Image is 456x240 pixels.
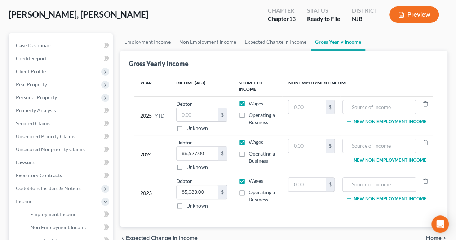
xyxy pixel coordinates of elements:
[311,33,365,51] a: Gross Yearly Income
[249,178,263,184] span: Wages
[10,39,113,52] a: Case Dashboard
[177,185,218,199] input: 0.00
[16,81,47,87] span: Real Property
[140,100,165,132] div: 2025
[155,112,165,119] span: YTD
[268,15,296,23] div: Chapter
[268,6,296,15] div: Chapter
[177,147,218,160] input: 0.00
[10,117,113,130] a: Secured Claims
[120,33,175,51] a: Employment Income
[218,147,227,160] div: $
[346,118,426,124] button: New Non Employment Income
[326,139,334,153] div: $
[16,146,85,152] span: Unsecured Nonpriority Claims
[346,100,412,114] input: Source of Income
[25,208,113,221] a: Employment Income
[346,196,426,201] button: New Non Employment Income
[177,108,218,122] input: 0.00
[282,76,433,97] th: Non Employment Income
[129,59,189,68] div: Gross Yearly Income
[288,100,326,114] input: 0.00
[16,55,47,61] span: Credit Report
[218,185,227,199] div: $
[233,76,283,97] th: Source of Income
[134,76,171,97] th: Year
[346,157,426,163] button: New Non Employment Income
[16,42,53,48] span: Case Dashboard
[16,185,81,191] span: Codebtors Insiders & Notices
[16,159,35,165] span: Lawsuits
[140,177,165,209] div: 2023
[25,221,113,234] a: Non Employment Income
[249,150,275,164] span: Operating a Business
[10,130,113,143] a: Unsecured Priority Claims
[176,139,192,146] label: Debtor
[307,6,340,15] div: Status
[326,100,334,114] div: $
[288,139,326,153] input: 0.00
[346,139,412,153] input: Source of Income
[30,224,87,230] span: Non Employment Income
[16,133,75,139] span: Unsecured Priority Claims
[175,33,240,51] a: Non Employment Income
[186,125,208,132] label: Unknown
[176,100,192,108] label: Debtor
[186,202,208,209] label: Unknown
[16,94,57,100] span: Personal Property
[249,189,275,202] span: Operating a Business
[176,177,192,185] label: Debtor
[16,120,50,126] span: Secured Claims
[431,215,449,233] div: Open Intercom Messenger
[326,178,334,191] div: $
[9,9,149,19] span: [PERSON_NAME], [PERSON_NAME]
[352,15,378,23] div: NJB
[186,163,208,171] label: Unknown
[307,15,340,23] div: Ready to File
[249,139,263,145] span: Wages
[16,172,62,178] span: Executory Contracts
[10,169,113,182] a: Executory Contracts
[16,198,32,204] span: Income
[218,108,227,122] div: $
[10,52,113,65] a: Credit Report
[346,178,412,191] input: Source of Income
[288,178,326,191] input: 0.00
[16,107,56,113] span: Property Analysis
[10,104,113,117] a: Property Analysis
[140,139,165,171] div: 2024
[389,6,439,23] button: Preview
[30,211,76,217] span: Employment Income
[249,100,263,106] span: Wages
[249,112,275,125] span: Operating a Business
[16,68,46,74] span: Client Profile
[171,76,233,97] th: Income (AGI)
[289,15,296,22] span: 13
[10,143,113,156] a: Unsecured Nonpriority Claims
[352,6,378,15] div: District
[10,156,113,169] a: Lawsuits
[240,33,311,51] a: Expected Change in Income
